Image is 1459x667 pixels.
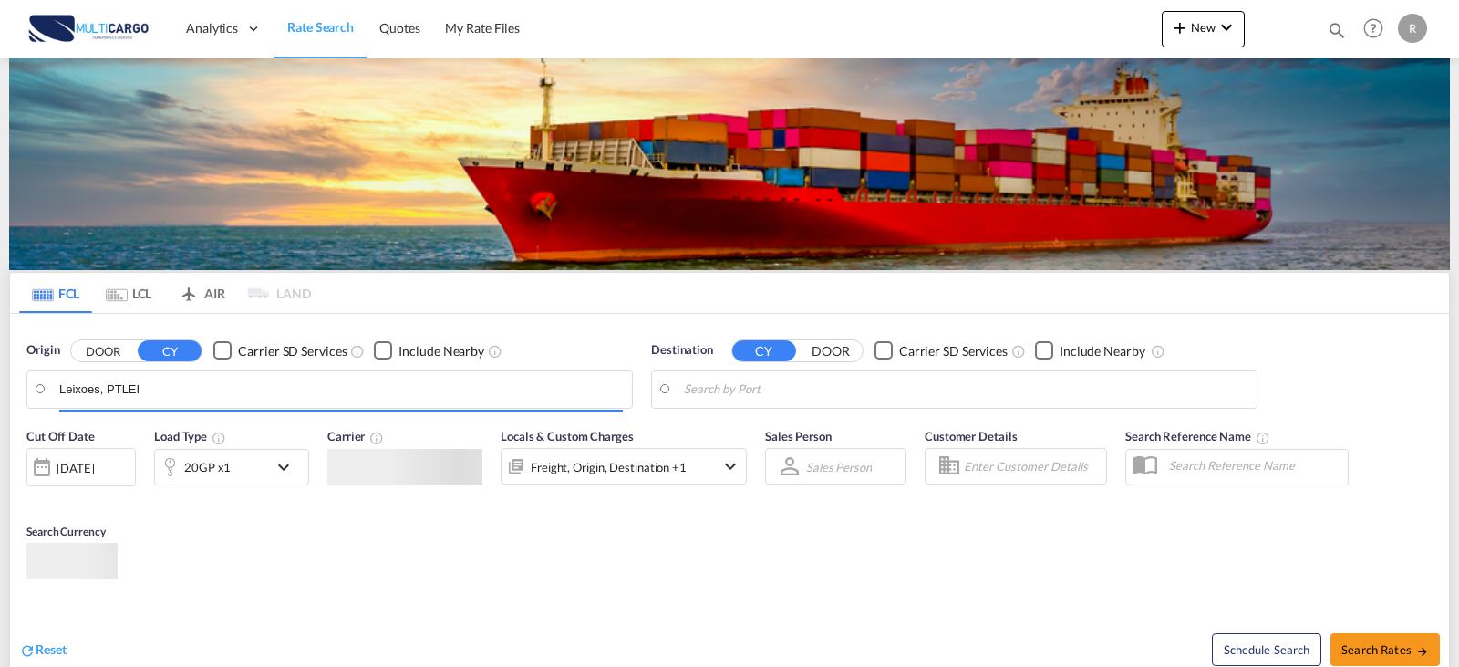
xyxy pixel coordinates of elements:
[804,453,874,480] md-select: Sales Person
[719,455,741,477] md-icon: icon-chevron-down
[238,342,347,360] div: Carrier SD Services
[1327,20,1347,40] md-icon: icon-magnify
[327,429,384,443] span: Carrier
[1169,16,1191,38] md-icon: icon-plus 400-fg
[26,525,106,538] span: Search Currency
[1162,11,1245,47] button: icon-plus 400-fgNewicon-chevron-down
[732,340,796,361] button: CY
[59,376,623,403] input: Search by Port
[899,342,1008,360] div: Carrier SD Services
[26,448,136,486] div: [DATE]
[1060,342,1145,360] div: Include Nearby
[1398,14,1427,43] div: R
[273,456,304,478] md-icon: icon-chevron-down
[1358,13,1389,44] span: Help
[57,460,94,476] div: [DATE]
[178,283,200,297] md-icon: icon-airplane
[488,344,502,359] md-icon: Unchecked: Ignores neighbouring ports when fetching rates.Checked : Includes neighbouring ports w...
[964,453,1101,480] input: Enter Customer Details
[651,341,713,360] span: Destination
[92,273,165,313] md-tab-item: LCL
[19,273,92,313] md-tab-item: FCL
[369,431,384,445] md-icon: The selected Trucker/Carrierwill be displayed in the rate results If the rates are from another f...
[186,19,238,37] span: Analytics
[1125,429,1270,443] span: Search Reference Name
[184,454,231,480] div: 20GP x1
[765,429,832,443] span: Sales Person
[1160,452,1348,479] input: Search Reference Name
[138,340,202,361] button: CY
[19,641,67,661] div: icon-refreshReset
[374,341,484,360] md-checkbox: Checkbox No Ink
[501,429,634,443] span: Locals & Custom Charges
[9,58,1450,270] img: LCL+%26+FCL+BACKGROUND.png
[1169,20,1237,35] span: New
[19,273,311,313] md-pagination-wrapper: Use the left and right arrow keys to navigate between tabs
[684,376,1247,403] input: Search by Port
[379,20,419,36] span: Quotes
[1011,344,1026,359] md-icon: Unchecked: Search for CY (Container Yard) services for all selected carriers.Checked : Search for...
[531,454,687,480] div: Freight Origin Destination Factory Stuffing
[1341,642,1429,657] span: Search Rates
[287,19,354,35] span: Rate Search
[398,342,484,360] div: Include Nearby
[36,641,67,657] span: Reset
[212,431,226,445] md-icon: icon-information-outline
[154,429,226,443] span: Load Type
[1151,344,1165,359] md-icon: Unchecked: Ignores neighbouring ports when fetching rates.Checked : Includes neighbouring ports w...
[445,20,520,36] span: My Rate Files
[213,341,347,360] md-checkbox: Checkbox No Ink
[1216,16,1237,38] md-icon: icon-chevron-down
[27,8,150,49] img: 82db67801a5411eeacfdbd8acfa81e61.png
[26,485,40,509] md-datepicker: Select
[165,273,238,313] md-tab-item: AIR
[71,340,135,361] button: DOOR
[1330,633,1440,666] button: Search Ratesicon-arrow-right
[501,448,747,485] div: Freight Origin Destination Factory Stuffingicon-chevron-down
[1212,633,1321,666] button: Note: By default Schedule search will only considerorigin ports, destination ports and cut off da...
[1035,341,1145,360] md-checkbox: Checkbox No Ink
[19,642,36,659] md-icon: icon-refresh
[26,429,95,443] span: Cut Off Date
[874,341,1008,360] md-checkbox: Checkbox No Ink
[154,449,309,485] div: 20GP x1icon-chevron-down
[799,340,863,361] button: DOOR
[925,429,1017,443] span: Customer Details
[350,344,365,359] md-icon: Unchecked: Search for CY (Container Yard) services for all selected carriers.Checked : Search for...
[1416,645,1429,658] md-icon: icon-arrow-right
[1327,20,1347,47] div: icon-magnify
[26,341,59,360] span: Origin
[1256,431,1270,445] md-icon: Your search will be saved by the below given name
[1358,13,1398,46] div: Help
